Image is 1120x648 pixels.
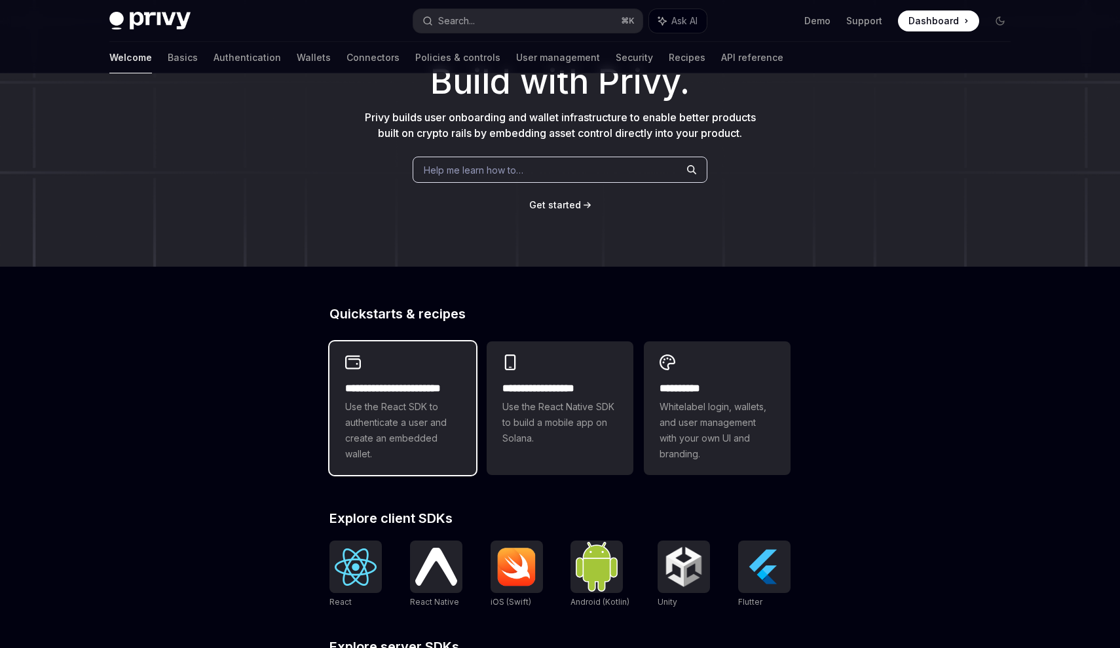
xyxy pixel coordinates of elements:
[516,42,600,73] a: User management
[616,42,653,73] a: Security
[496,547,538,586] img: iOS (Swift)
[671,14,698,28] span: Ask AI
[214,42,281,73] a: Authentication
[415,548,457,585] img: React Native
[491,597,531,607] span: iOS (Swift)
[297,42,331,73] a: Wallets
[658,597,677,607] span: Unity
[529,199,581,210] span: Get started
[898,10,979,31] a: Dashboard
[346,42,400,73] a: Connectors
[329,512,453,525] span: Explore client SDKs
[529,199,581,212] a: Get started
[415,42,500,73] a: Policies & controls
[660,399,775,462] span: Whitelabel login, wallets, and user management with your own UI and branding.
[410,597,459,607] span: React Native
[345,399,460,462] span: Use the React SDK to authenticate a user and create an embedded wallet.
[487,341,633,475] a: **** **** **** ***Use the React Native SDK to build a mobile app on Solana.
[109,12,191,30] img: dark logo
[846,14,882,28] a: Support
[365,111,756,140] span: Privy builds user onboarding and wallet infrastructure to enable better products built on crypto ...
[109,42,152,73] a: Welcome
[738,541,791,609] a: FlutterFlutter
[335,548,377,586] img: React
[669,42,705,73] a: Recipes
[908,14,959,28] span: Dashboard
[329,541,382,609] a: ReactReact
[804,14,831,28] a: Demo
[644,341,791,475] a: **** *****Whitelabel login, wallets, and user management with your own UI and branding.
[570,597,629,607] span: Android (Kotlin)
[570,541,629,609] a: Android (Kotlin)Android (Kotlin)
[663,546,705,588] img: Unity
[168,42,198,73] a: Basics
[329,597,352,607] span: React
[424,163,523,177] span: Help me learn how to…
[576,542,618,591] img: Android (Kotlin)
[502,399,618,446] span: Use the React Native SDK to build a mobile app on Solana.
[430,70,690,94] span: Build with Privy.
[743,546,785,588] img: Flutter
[721,42,783,73] a: API reference
[738,597,762,607] span: Flutter
[413,9,643,33] button: Search...⌘K
[649,9,707,33] button: Ask AI
[491,541,543,609] a: iOS (Swift)iOS (Swift)
[990,10,1011,31] button: Toggle dark mode
[438,13,475,29] div: Search...
[410,541,462,609] a: React NativeReact Native
[658,541,710,609] a: UnityUnity
[329,307,466,320] span: Quickstarts & recipes
[621,16,635,26] span: ⌘ K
